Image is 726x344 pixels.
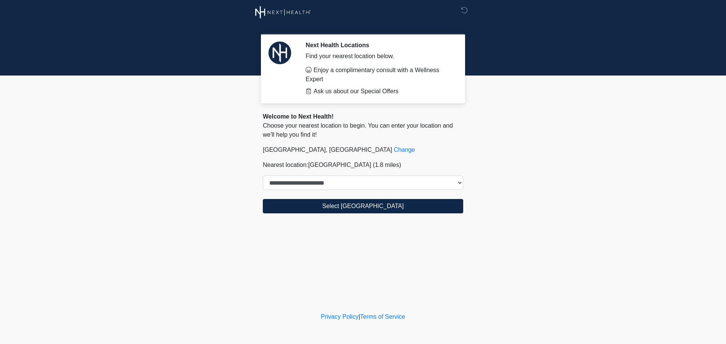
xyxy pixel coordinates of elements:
[263,112,463,121] div: Welcome to Next Health!
[308,162,371,168] span: [GEOGRAPHIC_DATA]
[306,52,452,61] div: Find your nearest location below.
[306,87,452,96] li: Ask us about our Special Offers
[358,313,360,320] a: |
[268,42,291,64] img: Agent Avatar
[360,313,405,320] a: Terms of Service
[263,199,463,213] button: Select [GEOGRAPHIC_DATA]
[306,66,452,84] li: Enjoy a complimentary consult with a Wellness Expert
[321,313,359,320] a: Privacy Policy
[263,147,392,153] span: [GEOGRAPHIC_DATA], [GEOGRAPHIC_DATA]
[373,162,401,168] span: (1.8 miles)
[263,122,453,138] span: Choose your nearest location to begin. You can enter your location and we'll help you find it!
[255,6,311,19] img: Next Health Wellness Logo
[306,42,452,49] h2: Next Health Locations
[394,147,415,153] a: Change
[263,160,463,170] p: Nearest location:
